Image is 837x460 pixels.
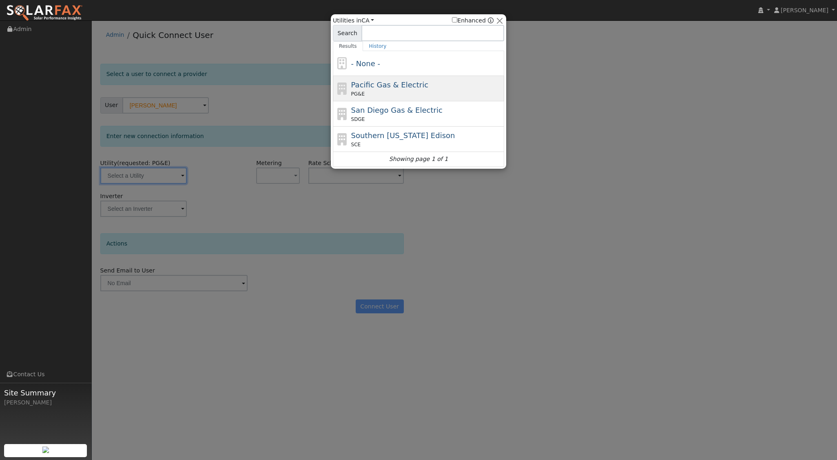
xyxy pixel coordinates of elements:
[389,155,448,163] i: Showing page 1 of 1
[351,141,361,148] span: SCE
[351,59,380,68] span: - None -
[351,116,365,123] span: SDGE
[42,447,49,453] img: retrieve
[452,17,457,22] input: Enhanced
[333,41,363,51] a: Results
[781,7,828,13] span: [PERSON_NAME]
[351,80,428,89] span: Pacific Gas & Electric
[351,106,443,114] span: San Diego Gas & Electric
[4,387,87,398] span: Site Summary
[6,4,83,22] img: SolarFax
[363,41,393,51] a: History
[351,131,455,140] span: Southern [US_STATE] Edison
[333,16,374,25] span: Utilities in
[361,17,374,24] a: CA
[351,90,365,98] span: PG&E
[488,17,494,24] a: Enhanced Providers
[333,25,362,41] span: Search
[452,16,494,25] span: Show enhanced providers
[452,16,486,25] label: Enhanced
[4,398,87,407] div: [PERSON_NAME]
